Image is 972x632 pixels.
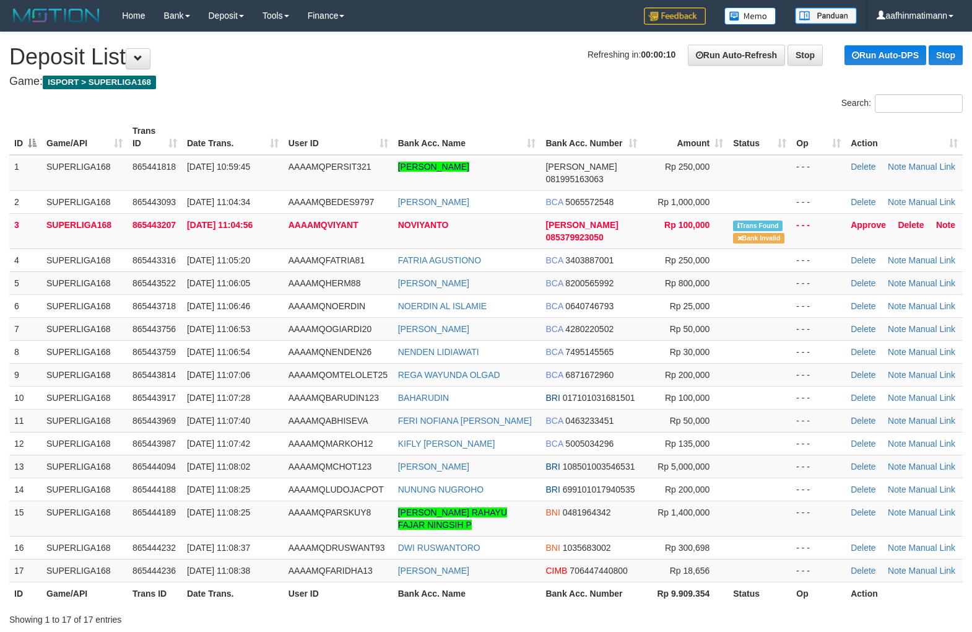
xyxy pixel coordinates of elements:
span: BRI [545,485,560,494]
span: BCA [545,324,563,334]
span: Rp 30,000 [670,347,710,357]
a: Manual Link [909,324,956,334]
span: 865443522 [132,278,176,288]
span: Copy 4280220502 to clipboard [565,324,614,334]
a: Delete [851,543,875,553]
td: - - - [791,501,846,536]
a: Delete [851,416,875,426]
span: Rp 100,000 [664,220,709,230]
th: Bank Acc. Number [540,582,642,605]
span: Copy 0640746793 to clipboard [565,301,614,311]
th: Date Trans. [182,582,284,605]
a: Manual Link [909,370,956,380]
span: 865443718 [132,301,176,311]
a: Stop [929,45,963,65]
span: AAAAMQNENDEN26 [289,347,372,357]
a: Delete [851,393,875,403]
a: Note [888,462,906,472]
span: 865443987 [132,439,176,449]
a: Note [888,416,906,426]
td: - - - [791,536,846,559]
span: 865444094 [132,462,176,472]
span: Rp 135,000 [665,439,709,449]
span: Rp 18,656 [670,566,710,576]
td: 6 [9,294,41,317]
td: SUPERLIGA168 [41,248,128,271]
span: [DATE] 11:06:46 [187,301,250,311]
span: Copy 017101031681501 to clipboard [563,393,635,403]
a: Note [888,255,906,265]
td: SUPERLIGA168 [41,559,128,582]
span: AAAAMQOGIARDI20 [289,324,372,334]
a: [PERSON_NAME] [398,197,469,207]
span: AAAAMQPERSIT321 [289,162,371,172]
span: Copy 085379923050 to clipboard [545,232,603,242]
span: BCA [545,301,563,311]
input: Search: [875,94,963,113]
td: 11 [9,409,41,432]
span: 865444188 [132,485,176,494]
th: Action [846,582,963,605]
span: Bank is not match [733,233,784,244]
span: Rp 25,000 [670,301,710,311]
span: Copy 5005034296 to clipboard [565,439,614,449]
span: Copy 108501003546531 to clipboard [563,462,635,472]
span: 865443814 [132,370,176,380]
a: Manual Link [909,543,956,553]
span: [DATE] 11:08:02 [187,462,250,472]
span: [DATE] 11:04:34 [187,197,250,207]
a: Run Auto-DPS [844,45,926,65]
span: Rp 200,000 [665,485,709,494]
span: Copy 0463233451 to clipboard [565,416,614,426]
a: Note [936,220,955,230]
a: Manual Link [909,197,956,207]
a: Note [888,393,906,403]
a: [PERSON_NAME] [398,162,469,172]
td: SUPERLIGA168 [41,536,128,559]
a: Run Auto-Refresh [688,45,785,66]
label: Search: [841,94,963,113]
a: Note [888,197,906,207]
span: 865443759 [132,347,176,357]
img: Feedback.jpg [644,7,706,25]
td: 3 [9,213,41,248]
span: Copy 7495145565 to clipboard [565,347,614,357]
th: Bank Acc. Number: activate to sort column ascending [540,120,642,155]
a: FATRIA AGUSTIONO [398,255,481,265]
td: SUPERLIGA168 [41,455,128,478]
a: [PERSON_NAME] [398,566,469,576]
a: Manual Link [909,301,956,311]
td: 16 [9,536,41,559]
span: Rp 100,000 [665,393,709,403]
td: - - - [791,363,846,386]
span: Refreshing in: [588,50,675,59]
span: BRI [545,393,560,403]
td: SUPERLIGA168 [41,271,128,294]
span: [DATE] 11:05:20 [187,255,250,265]
span: AAAAMQFARIDHA13 [289,566,373,576]
span: AAAAMQPARSKUY8 [289,507,371,517]
a: FERI NOFIANA [PERSON_NAME] [398,416,532,426]
img: Button%20Memo.svg [724,7,776,25]
a: Note [888,162,906,172]
td: SUPERLIGA168 [41,155,128,191]
span: AAAAMQBARUDIN123 [289,393,379,403]
td: - - - [791,190,846,213]
a: Approve [851,220,886,230]
th: Trans ID [128,582,182,605]
span: 865443969 [132,416,176,426]
td: - - - [791,455,846,478]
strong: 00:00:10 [641,50,675,59]
span: BNI [545,543,560,553]
td: - - - [791,409,846,432]
a: Delete [851,301,875,311]
a: Delete [851,278,875,288]
a: Note [888,485,906,494]
a: REGA WAYUNDA OLGAD [398,370,500,380]
a: Delete [851,162,875,172]
a: [PERSON_NAME] [398,324,469,334]
td: - - - [791,478,846,501]
img: panduan.png [795,7,857,24]
td: 4 [9,248,41,271]
span: 865444232 [132,543,176,553]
